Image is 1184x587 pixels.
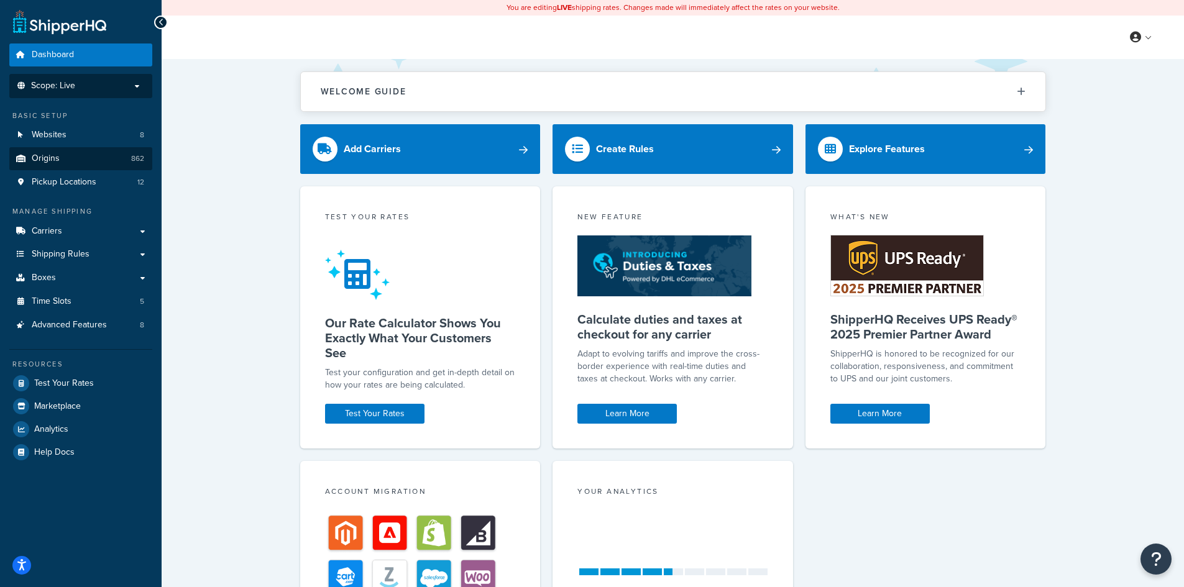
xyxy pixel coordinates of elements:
[553,124,793,174] a: Create Rules
[34,424,68,435] span: Analytics
[9,359,152,370] div: Resources
[830,211,1021,225] div: What's New
[9,147,152,170] a: Origins862
[140,130,144,140] span: 8
[32,249,89,260] span: Shipping Rules
[9,171,152,194] li: Pickup Locations
[9,290,152,313] li: Time Slots
[32,130,67,140] span: Websites
[577,211,768,225] div: New Feature
[34,447,75,458] span: Help Docs
[300,124,541,174] a: Add Carriers
[830,404,930,424] a: Learn More
[321,87,406,96] h2: Welcome Guide
[9,43,152,66] a: Dashboard
[9,314,152,337] li: Advanced Features
[9,441,152,463] a: Help Docs
[140,320,144,330] span: 8
[32,226,62,237] span: Carriers
[34,378,94,389] span: Test Your Rates
[140,296,144,307] span: 5
[9,418,152,440] a: Analytics
[31,81,75,91] span: Scope: Live
[9,171,152,194] a: Pickup Locations12
[9,220,152,243] a: Carriers
[577,312,768,342] h5: Calculate duties and taxes at checkout for any carrier
[830,348,1021,385] p: ShipperHQ is honored to be recognized for our collaboration, responsiveness, and commitment to UP...
[32,320,107,330] span: Advanced Features
[325,486,516,500] div: Account Migration
[325,366,516,391] div: Test your configuration and get in-depth detail on how your rates are being calculated.
[32,273,56,283] span: Boxes
[137,177,144,188] span: 12
[32,153,60,164] span: Origins
[325,404,424,424] a: Test Your Rates
[577,486,768,500] div: Your Analytics
[131,153,144,164] span: 862
[325,316,516,360] h5: Our Rate Calculator Shows You Exactly What Your Customers See
[9,290,152,313] a: Time Slots5
[9,124,152,147] a: Websites8
[344,140,401,158] div: Add Carriers
[557,2,572,13] b: LIVE
[9,243,152,266] a: Shipping Rules
[9,206,152,217] div: Manage Shipping
[1140,544,1172,575] button: Open Resource Center
[9,266,152,289] a: Boxes
[849,140,925,158] div: Explore Features
[32,50,74,60] span: Dashboard
[830,312,1021,342] h5: ShipperHQ Receives UPS Ready® 2025 Premier Partner Award
[577,348,768,385] p: Adapt to evolving tariffs and improve the cross-border experience with real-time duties and taxes...
[577,404,677,424] a: Learn More
[805,124,1046,174] a: Explore Features
[9,395,152,417] a: Marketplace
[301,72,1045,111] button: Welcome Guide
[325,211,516,225] div: Test your rates
[9,111,152,121] div: Basic Setup
[32,296,71,307] span: Time Slots
[596,140,654,158] div: Create Rules
[9,147,152,170] li: Origins
[9,314,152,337] a: Advanced Features8
[34,401,81,412] span: Marketplace
[9,124,152,147] li: Websites
[32,177,96,188] span: Pickup Locations
[9,372,152,394] a: Test Your Rates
